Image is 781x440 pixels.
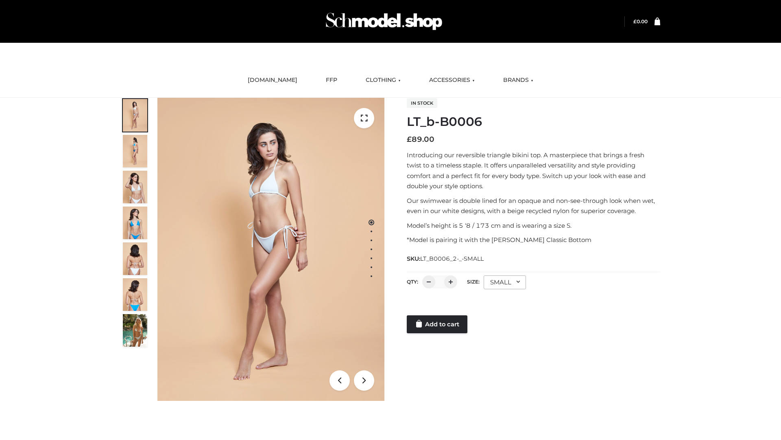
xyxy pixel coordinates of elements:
[407,235,660,245] p: *Model is pairing it with the [PERSON_NAME] Classic Bottom
[407,315,467,333] a: Add to cart
[407,150,660,191] p: Introducing our reversible triangle bikini top. A masterpiece that brings a fresh twist to a time...
[497,71,539,89] a: BRANDS
[407,135,434,144] bdi: 89.00
[123,171,147,203] img: ArielClassicBikiniTop_CloudNine_AzureSky_OW114ECO_3-scaled.jpg
[467,279,480,285] label: Size:
[157,98,384,401] img: ArielClassicBikiniTop_CloudNine_AzureSky_OW114ECO_1
[123,207,147,239] img: ArielClassicBikiniTop_CloudNine_AzureSky_OW114ECO_4-scaled.jpg
[420,255,484,262] span: LT_B0006_2-_-SMALL
[407,98,437,108] span: In stock
[633,18,637,24] span: £
[123,135,147,167] img: ArielClassicBikiniTop_CloudNine_AzureSky_OW114ECO_2-scaled.jpg
[360,71,407,89] a: CLOTHING
[484,275,526,289] div: SMALL
[242,71,303,89] a: [DOMAIN_NAME]
[123,242,147,275] img: ArielClassicBikiniTop_CloudNine_AzureSky_OW114ECO_7-scaled.jpg
[407,254,484,264] span: SKU:
[407,114,660,129] h1: LT_b-B0006
[633,18,648,24] a: £0.00
[323,5,445,37] img: Schmodel Admin 964
[633,18,648,24] bdi: 0.00
[407,135,412,144] span: £
[320,71,343,89] a: FFP
[123,314,147,347] img: Arieltop_CloudNine_AzureSky2.jpg
[407,196,660,216] p: Our swimwear is double lined for an opaque and non-see-through look when wet, even in our white d...
[407,279,418,285] label: QTY:
[423,71,481,89] a: ACCESSORIES
[123,278,147,311] img: ArielClassicBikiniTop_CloudNine_AzureSky_OW114ECO_8-scaled.jpg
[123,99,147,132] img: ArielClassicBikiniTop_CloudNine_AzureSky_OW114ECO_1-scaled.jpg
[407,220,660,231] p: Model’s height is 5 ‘8 / 173 cm and is wearing a size S.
